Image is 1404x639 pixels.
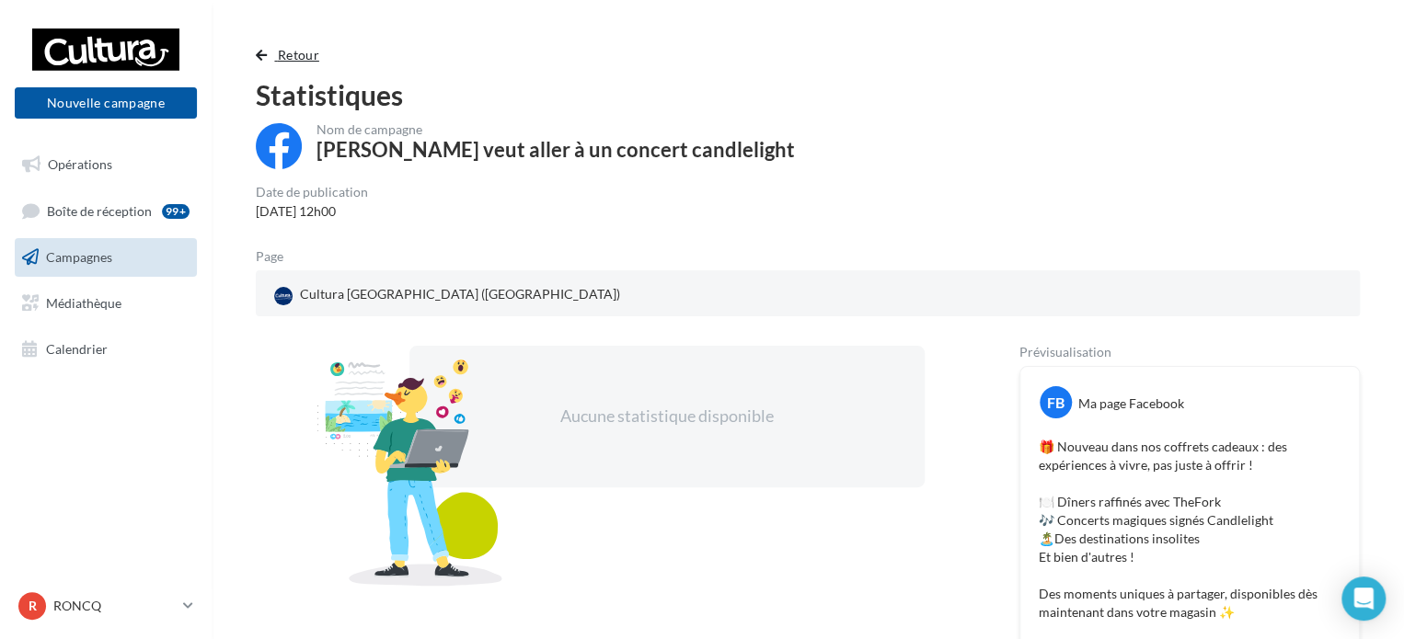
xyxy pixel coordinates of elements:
a: Calendrier [11,330,201,369]
button: Nouvelle campagne [15,87,197,119]
a: Opérations [11,145,201,184]
div: 99+ [162,204,190,219]
div: Cultura [GEOGRAPHIC_DATA] ([GEOGRAPHIC_DATA]) [270,281,624,309]
a: Campagnes [11,238,201,277]
div: Page [256,250,298,263]
a: R RONCQ [15,588,197,623]
span: Médiathèque [46,295,121,311]
span: Calendrier [46,340,108,356]
div: [DATE] 12h00 [256,202,368,221]
div: Ma page Facebook [1078,394,1184,413]
div: Nom de campagne [316,123,795,136]
a: Cultura [GEOGRAPHIC_DATA] ([GEOGRAPHIC_DATA]) [270,281,628,309]
button: Retour [256,44,327,66]
span: Opérations [48,156,112,172]
span: R [29,597,37,615]
div: Prévisualisation [1019,346,1360,359]
span: Campagnes [46,249,112,265]
div: FB [1040,386,1072,418]
div: [PERSON_NAME] veut aller à un concert candlelight [316,140,795,160]
div: Aucune statistique disponible [468,405,866,428]
div: Date de publication [256,186,368,199]
p: RONCQ [53,597,176,615]
div: Open Intercom Messenger [1341,576,1386,621]
a: Boîte de réception99+ [11,191,201,231]
a: Médiathèque [11,284,201,323]
span: Retour [278,47,319,63]
div: Statistiques [256,81,1360,108]
span: Boîte de réception [47,202,152,218]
